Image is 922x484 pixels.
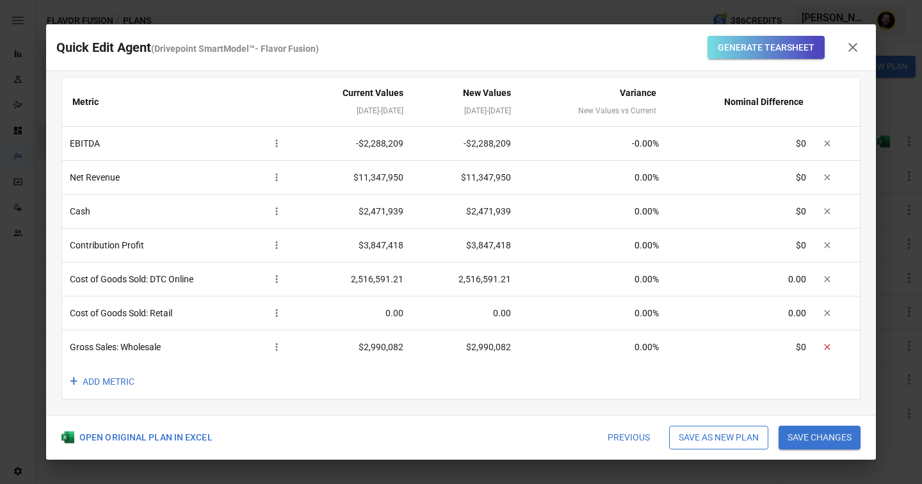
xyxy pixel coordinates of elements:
[70,369,77,394] span: +
[62,77,293,127] th: Metric
[293,229,413,262] td: $3,847,418
[70,270,286,288] div: Cost of Goods Sold: DTC Online
[151,44,319,54] span: ( Drivepoint SmartModel™- Flavor Fusion )
[667,330,814,364] td: $0
[708,36,825,60] button: Generate Tearsheet
[667,296,814,330] td: 0.00
[70,202,286,220] div: Cash
[293,330,413,364] td: $2,990,082
[56,40,151,55] span: Quick Edit Agent
[414,127,521,161] td: -$2,288,209
[293,161,413,195] td: $11,347,950
[62,364,145,399] button: ADD METRIC
[414,330,521,364] td: $2,990,082
[414,262,521,296] td: 2,516,591.21
[293,262,413,296] td: 2,516,591.21
[414,161,521,195] td: $11,347,950
[70,338,286,356] div: Gross Sales: Wholesale
[667,229,814,262] td: $0
[414,77,521,127] th: New Values
[667,161,814,195] td: $0
[414,296,521,330] td: 0.00
[424,103,511,118] div: [DATE] - [DATE]
[667,195,814,229] td: $0
[521,195,667,229] td: 0.00 %
[70,236,286,254] div: Contribution Profit
[414,229,521,262] td: $3,847,418
[61,431,74,444] img: Excel
[303,103,403,118] div: [DATE] - [DATE]
[667,262,814,296] td: 0.00
[521,77,667,127] th: Variance
[521,127,667,161] td: -0.00 %
[293,195,413,229] td: $2,471,939
[779,426,861,450] button: Save changes
[521,262,667,296] td: 0.00 %
[521,161,667,195] td: 0.00 %
[61,431,213,444] div: OPEN ORIGINAL PLAN IN EXCEL
[70,168,286,186] div: Net Revenue
[414,195,521,229] td: $2,471,939
[521,330,667,364] td: 0.00 %
[293,127,413,161] td: -$2,288,209
[521,229,667,262] td: 0.00 %
[70,134,286,152] div: EBITDA
[293,77,413,127] th: Current Values
[293,296,413,330] td: 0.00
[599,426,659,450] button: Previous
[667,77,814,127] th: Nominal Difference
[531,103,656,118] div: New Values vs Current
[667,127,814,161] td: $0
[70,304,286,322] div: Cost of Goods Sold: Retail
[669,426,768,450] button: Save as new plan
[521,296,667,330] td: 0.00 %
